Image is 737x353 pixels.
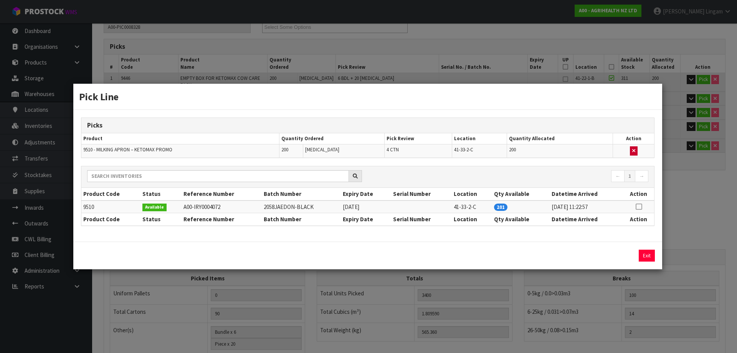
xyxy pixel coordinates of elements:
[305,146,339,153] span: [MEDICAL_DATA]
[81,133,279,144] th: Product
[391,213,452,225] th: Serial Number
[550,188,623,200] th: Datetime Arrived
[550,213,623,225] th: Datetime Arrived
[182,188,262,200] th: Reference Number
[507,133,613,144] th: Quantity Allocated
[635,170,648,182] a: →
[492,213,550,225] th: Qty Available
[550,201,623,213] td: [DATE] 11:22:57
[624,170,635,182] a: 1
[262,201,341,213] td: 2058JAEDON-BLACK
[494,204,507,211] span: 201
[79,89,656,104] h3: Pick Line
[182,201,262,213] td: A00-IRY0004072
[385,133,452,144] th: Pick Review
[87,122,648,129] h3: Picks
[452,188,492,200] th: Location
[343,203,359,210] span: [DATE]
[87,170,349,182] input: Search inventories
[142,204,167,211] span: Available
[81,213,140,225] th: Product Code
[140,213,182,225] th: Status
[509,146,516,153] span: 200
[611,170,625,182] a: ←
[373,170,648,184] nav: Page navigation
[452,201,492,213] td: 41-33-2-C
[81,188,140,200] th: Product Code
[613,133,654,144] th: Action
[452,213,492,225] th: Location
[81,201,140,213] td: 9510
[182,213,262,225] th: Reference Number
[341,213,391,225] th: Expiry Date
[492,188,550,200] th: Qty Available
[83,146,172,153] span: 9510 - MILKING APRON – KETOMAX PROMO
[452,133,507,144] th: Location
[341,188,391,200] th: Expiry Date
[279,133,384,144] th: Quantity Ordered
[391,188,452,200] th: Serial Number
[262,188,341,200] th: Batch Number
[623,188,654,200] th: Action
[387,146,399,153] span: 4 CTN
[281,146,288,153] span: 200
[262,213,341,225] th: Batch Number
[639,250,655,262] button: Exit
[140,188,182,200] th: Status
[454,146,473,153] span: 41-33-2-C
[623,213,654,225] th: Action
